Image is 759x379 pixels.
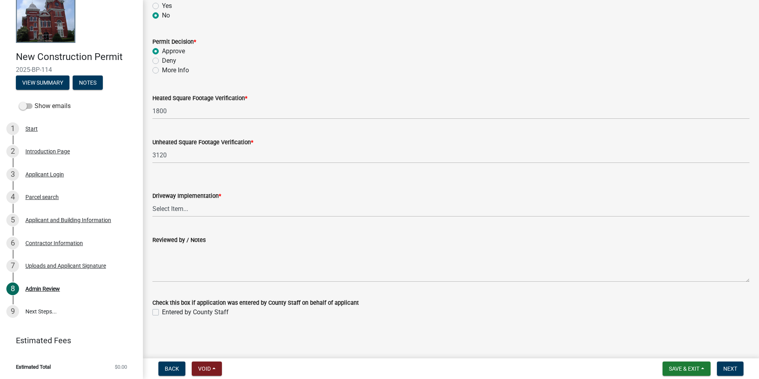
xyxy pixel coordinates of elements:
div: Uploads and Applicant Signature [25,263,106,269]
div: Applicant and Building Information [25,217,111,223]
div: 9 [6,305,19,318]
label: Driveway Implementation [152,193,221,199]
button: View Summary [16,75,69,90]
div: 7 [6,259,19,272]
label: Check this box if application was entered by County Staff on behalf of applicant [152,300,359,306]
label: Unheated Square Footage Verification [152,140,253,145]
div: Applicant Login [25,172,64,177]
div: 6 [6,237,19,249]
label: Entered by County Staff [162,307,229,317]
button: Next [717,362,744,376]
span: Next [723,365,737,372]
button: Back [158,362,185,376]
div: 1 [6,122,19,135]
label: Yes [162,1,172,11]
label: Reviewed by / Notes [152,238,206,243]
button: Save & Exit [663,362,711,376]
label: Show emails [19,101,71,111]
div: Parcel search [25,194,59,200]
span: Estimated Total [16,364,51,369]
div: Start [25,126,38,131]
label: Permit Decision [152,39,196,45]
div: 5 [6,214,19,226]
label: No [162,11,170,20]
a: Estimated Fees [6,333,130,348]
div: 8 [6,282,19,295]
div: Admin Review [25,286,60,292]
label: Heated Square Footage Verification [152,96,247,101]
button: Notes [73,75,103,90]
div: Contractor Information [25,240,83,246]
span: Save & Exit [669,365,699,372]
div: Introduction Page [25,149,70,154]
span: Back [165,365,179,372]
label: Deny [162,56,176,66]
span: $0.00 [115,364,127,369]
span: Void [198,365,211,372]
button: Void [192,362,222,376]
wm-modal-confirm: Notes [73,80,103,86]
label: More Info [162,66,189,75]
label: Approve [162,46,185,56]
h4: New Construction Permit [16,51,137,63]
div: 4 [6,191,19,203]
span: 2025-BP-114 [16,66,127,73]
div: 2 [6,145,19,158]
wm-modal-confirm: Summary [16,80,69,86]
div: 3 [6,168,19,181]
